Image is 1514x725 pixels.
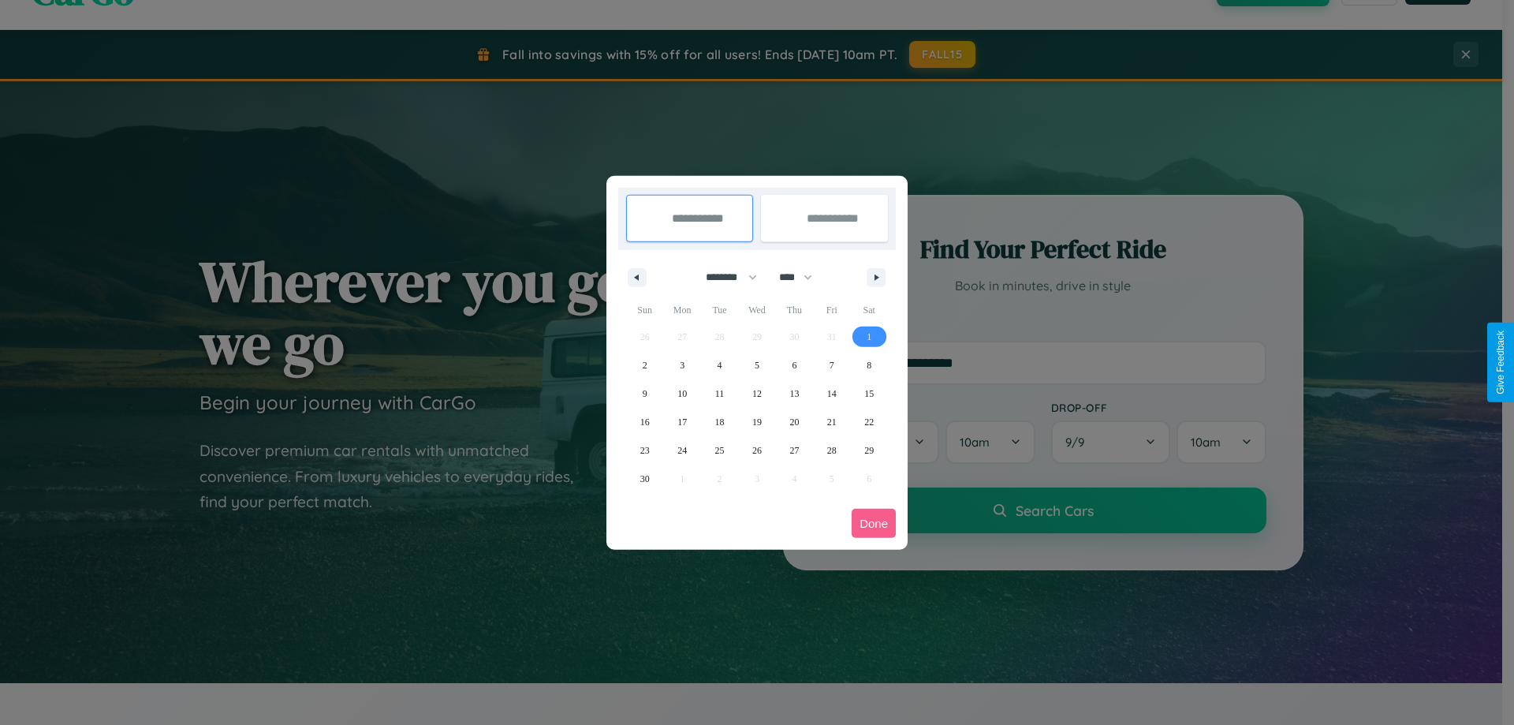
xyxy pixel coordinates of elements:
[851,408,888,436] button: 22
[752,408,762,436] span: 19
[776,408,813,436] button: 20
[776,379,813,408] button: 13
[864,408,874,436] span: 22
[626,379,663,408] button: 9
[827,436,837,465] span: 28
[701,408,738,436] button: 18
[715,436,725,465] span: 25
[827,379,837,408] span: 14
[738,351,775,379] button: 5
[776,297,813,323] span: Thu
[827,408,837,436] span: 21
[789,408,799,436] span: 20
[663,408,700,436] button: 17
[677,436,687,465] span: 24
[701,379,738,408] button: 11
[776,351,813,379] button: 6
[640,436,650,465] span: 23
[626,436,663,465] button: 23
[715,379,725,408] span: 11
[851,436,888,465] button: 29
[701,351,738,379] button: 4
[663,436,700,465] button: 24
[738,379,775,408] button: 12
[867,323,871,351] span: 1
[789,436,799,465] span: 27
[738,436,775,465] button: 26
[813,379,850,408] button: 14
[643,379,647,408] span: 9
[852,509,896,538] button: Done
[867,351,871,379] span: 8
[851,297,888,323] span: Sat
[789,379,799,408] span: 13
[640,465,650,493] span: 30
[813,297,850,323] span: Fri
[718,351,722,379] span: 4
[755,351,759,379] span: 5
[813,408,850,436] button: 21
[701,436,738,465] button: 25
[830,351,834,379] span: 7
[626,297,663,323] span: Sun
[663,351,700,379] button: 3
[1495,331,1506,394] div: Give Feedback
[701,297,738,323] span: Tue
[813,436,850,465] button: 28
[626,465,663,493] button: 30
[680,351,684,379] span: 3
[715,408,725,436] span: 18
[677,379,687,408] span: 10
[640,408,650,436] span: 16
[851,323,888,351] button: 1
[677,408,687,436] span: 17
[851,379,888,408] button: 15
[813,351,850,379] button: 7
[663,379,700,408] button: 10
[752,379,762,408] span: 12
[776,436,813,465] button: 27
[626,408,663,436] button: 16
[864,379,874,408] span: 15
[643,351,647,379] span: 2
[851,351,888,379] button: 8
[792,351,796,379] span: 6
[864,436,874,465] span: 29
[738,408,775,436] button: 19
[626,351,663,379] button: 2
[663,297,700,323] span: Mon
[752,436,762,465] span: 26
[738,297,775,323] span: Wed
